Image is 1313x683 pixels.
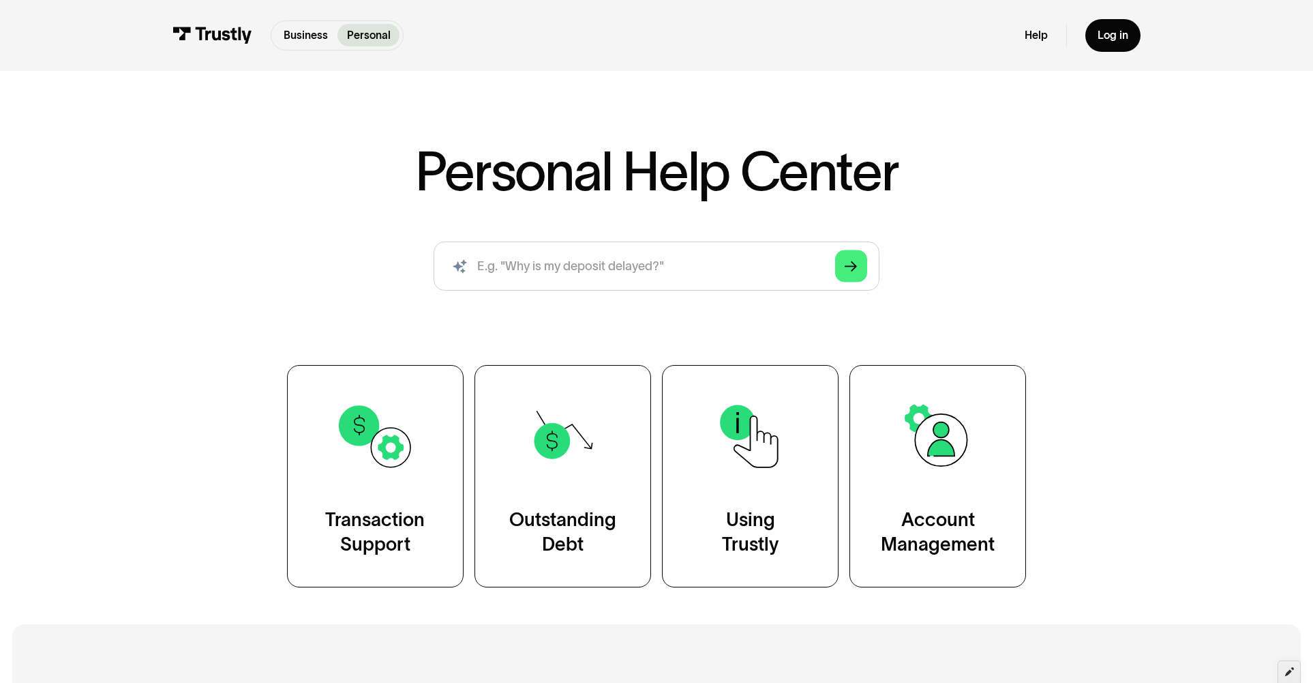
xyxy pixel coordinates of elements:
a: Help [1025,29,1048,43]
a: Personal [337,24,399,46]
a: AccountManagement [849,365,1026,587]
div: Transaction Support [325,507,425,556]
form: Search [434,242,879,291]
input: search [434,242,879,291]
p: Business [284,27,328,44]
div: Using Trustly [722,507,779,556]
div: Account Management [881,507,995,556]
h1: Personal Help Center [415,145,899,199]
a: UsingTrustly [662,365,839,587]
p: Personal [347,27,391,44]
a: Log in [1085,19,1141,52]
div: Outstanding Debt [509,507,616,556]
div: Log in [1098,29,1128,43]
a: TransactionSupport [287,365,464,587]
a: OutstandingDebt [474,365,651,587]
a: Business [275,24,337,46]
img: Trustly Logo [172,27,252,44]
